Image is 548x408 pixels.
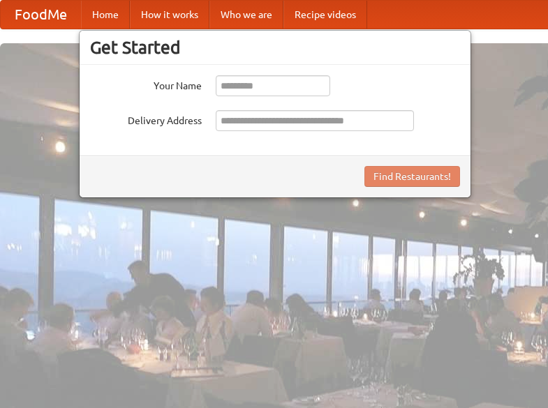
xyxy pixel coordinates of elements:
[364,166,460,187] button: Find Restaurants!
[90,75,202,93] label: Your Name
[90,110,202,128] label: Delivery Address
[81,1,130,29] a: Home
[283,1,367,29] a: Recipe videos
[90,37,460,58] h3: Get Started
[209,1,283,29] a: Who we are
[1,1,81,29] a: FoodMe
[130,1,209,29] a: How it works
